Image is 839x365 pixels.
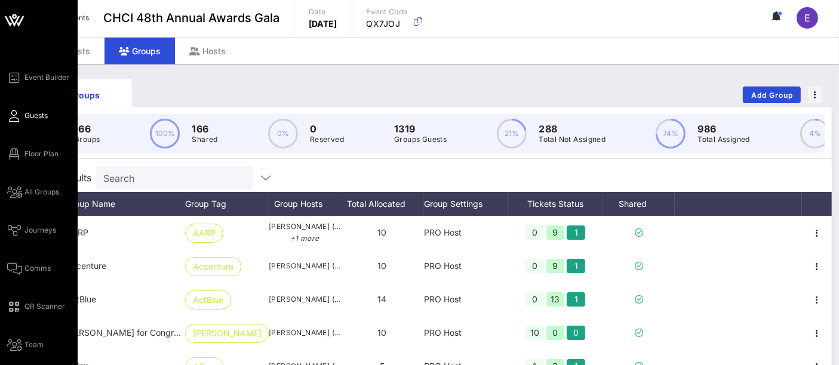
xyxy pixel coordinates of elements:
[193,291,223,309] span: ActBlue
[175,38,240,64] div: Hosts
[508,192,603,216] div: Tickets Status
[103,9,279,27] span: CHCI 48th Annual Awards Gala
[743,86,801,103] button: Add Group
[340,192,424,216] div: Total Allocated
[24,72,69,83] span: Event Builder
[394,134,447,146] p: Groups Guests
[7,338,44,352] a: Team
[697,134,750,146] p: Total Assigned
[24,301,65,312] span: QR Scanner
[269,192,340,216] div: Group Hosts
[525,225,544,240] div: 0
[105,38,175,64] div: Groups
[269,233,340,245] p: +1 more
[193,224,216,242] span: AARP
[546,292,565,307] div: 13
[525,259,544,273] div: 0
[525,292,544,307] div: 0
[367,6,408,18] p: Event Code
[424,316,508,349] div: PRO Host
[66,261,106,271] span: Accenture
[7,70,69,85] a: Event Builder
[269,260,340,272] span: [PERSON_NAME] ([PERSON_NAME][EMAIL_ADDRESS][PERSON_NAME][DOMAIN_NAME])
[7,299,65,314] a: QR Scanner
[7,185,59,199] a: All Groups
[269,327,340,339] span: [PERSON_NAME] ([PERSON_NAME][EMAIL_ADDRESS][DOMAIN_NAME])
[7,147,59,161] a: Floor Plan
[7,223,56,237] a: Journeys
[804,12,810,24] span: E
[192,122,217,136] p: 166
[185,192,269,216] div: Group Tag
[424,249,508,283] div: PRO Host
[378,227,387,237] span: 10
[66,327,187,338] span: Adriano Espaillat for Congress
[525,326,544,340] div: 10
[546,259,565,273] div: 9
[74,134,100,146] p: Groups
[24,110,48,121] span: Guests
[7,261,51,276] a: Comms
[45,89,123,101] div: Groups
[269,293,340,305] span: [PERSON_NAME] ([EMAIL_ADDRESS][DOMAIN_NAME])
[797,7,818,29] div: E
[424,216,508,249] div: PRO Host
[192,134,217,146] p: Shared
[378,261,387,271] span: 10
[424,283,508,316] div: PRO Host
[309,18,337,30] p: [DATE]
[394,122,447,136] p: 1319
[539,122,606,136] p: 288
[567,326,585,340] div: 0
[367,18,408,30] p: QX7JOJ
[7,109,48,123] a: Guests
[378,327,387,338] span: 10
[24,339,44,350] span: Team
[24,187,59,197] span: All Groups
[567,292,585,307] div: 1
[751,91,794,100] span: Add Group
[66,294,96,304] span: ActBlue
[697,122,750,136] p: 986
[269,221,340,245] span: [PERSON_NAME] ([EMAIL_ADDRESS][DOMAIN_NAME])
[546,225,565,240] div: 9
[66,192,185,216] div: Group Name
[567,225,585,240] div: 1
[603,192,675,216] div: Shared
[424,192,508,216] div: Group Settings
[193,258,233,276] span: Accenture
[310,134,344,146] p: Reserved
[309,6,337,18] p: Date
[24,225,56,236] span: Journeys
[24,149,59,159] span: Floor Plan
[310,122,344,136] p: 0
[24,263,51,274] span: Comms
[74,122,100,136] p: 166
[378,294,387,304] span: 14
[539,134,606,146] p: Total Not Assigned
[546,326,565,340] div: 0
[193,324,261,342] span: [PERSON_NAME]…
[567,259,585,273] div: 1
